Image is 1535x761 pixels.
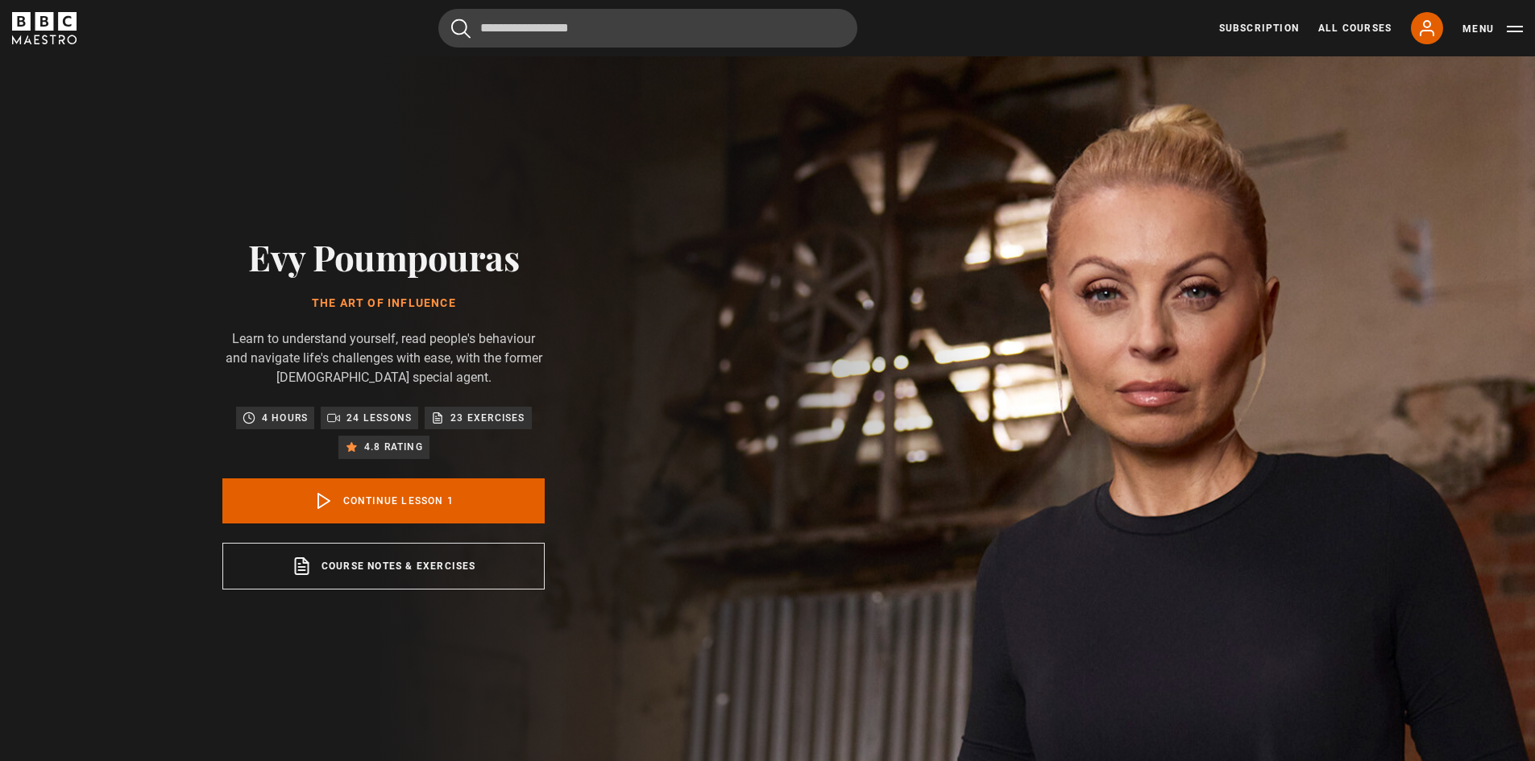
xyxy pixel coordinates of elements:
[222,297,545,310] h1: The Art of Influence
[1318,21,1392,35] a: All Courses
[12,12,77,44] svg: BBC Maestro
[451,19,471,39] button: Submit the search query
[222,543,545,589] a: Course notes & exercises
[1462,21,1523,37] button: Toggle navigation
[222,236,545,277] h2: Evy Poumpouras
[364,439,423,455] p: 4.8 rating
[1219,21,1299,35] a: Subscription
[262,410,308,426] p: 4 hours
[222,478,545,523] a: Continue lesson 1
[222,329,545,387] p: Learn to understand yourself, read people's behaviour and navigate life's challenges with ease, w...
[346,410,412,426] p: 24 lessons
[438,9,857,48] input: Search
[450,410,525,426] p: 23 exercises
